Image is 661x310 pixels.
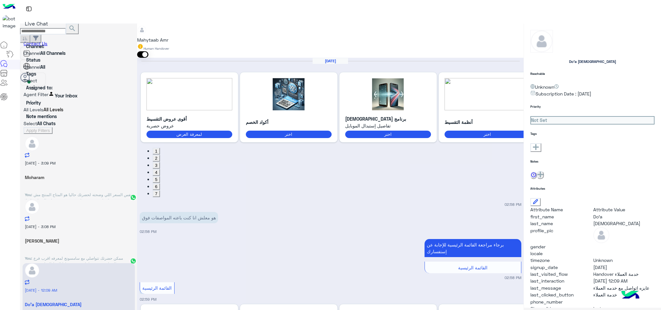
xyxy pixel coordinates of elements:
[25,288,57,293] span: [DATE] - 12:09 AM
[593,227,609,243] img: defaultAdmin.png
[25,256,31,261] span: You
[153,176,160,183] button: 5 of 3
[25,192,132,203] span: نفس السعر اللي وضحته لحضرتك حاليا هو المتاح المنتج مش عليه اي رسوم عشان سعره يتغير بزياده الضرائب...
[593,220,655,227] span: Mohei
[25,224,55,229] span: [DATE] - 3:08 PM
[593,285,655,291] span: عايزه اتواصل مع خدمه العملاء
[137,37,168,43] span: Mahytaab Amr
[66,24,79,34] button: search
[593,206,655,213] span: Attribute Value
[505,275,521,281] span: 02:58 PM
[530,59,655,65] h5: Do'a [DEMOGRAPHIC_DATA]
[142,285,172,291] span: القائمة الرئيسية
[26,100,41,105] label: Priority
[146,78,232,110] img: 2KrZgtiz2YrYtyAyLnBuZw%3D%3D.png
[246,131,332,138] button: اختر
[153,155,160,162] button: 2 of 3
[593,213,655,220] span: Do'a
[530,277,592,284] span: last_interaction
[593,250,655,257] span: null
[3,15,18,29] img: 1403182699927242
[25,136,39,151] img: defaultAdmin.png
[530,72,655,76] h6: Reachable
[153,183,160,190] button: 6 of 3
[25,301,132,308] h5: Do'a Mohei
[530,227,592,243] span: profile_pic
[26,85,53,90] label: Assigned to:
[130,258,136,264] img: WhatsApp
[530,250,592,257] span: locale
[24,127,52,134] button: Apply Filters
[246,119,332,125] p: أكواد الخصم
[530,291,592,298] span: last_clicked_button
[530,105,655,109] h6: Priority
[530,257,592,264] span: timezone
[537,172,543,177] img: add
[26,44,44,49] label: Channel:
[25,263,39,278] img: defaultAdmin.png
[530,271,592,277] span: last_visited_flow
[25,20,656,27] p: Live Chat
[530,206,592,213] span: Attribute Name
[130,194,136,201] img: WhatsApp
[140,229,156,234] span: 02:58 PM
[530,285,592,291] span: last_message
[153,162,160,169] button: 3 of 3
[593,277,655,284] span: 2025-08-18T21:09:02.247Z
[536,91,591,96] span: Subscription Date : [DATE]
[425,239,521,257] p: 18/8/2025, 2:58 PM
[146,115,232,122] p: أقوى عروض التقسيط
[140,297,156,302] span: 02:59 PM
[246,78,332,110] img: 2K7YtdmFLnBuZw%3D%3D.png
[25,200,39,214] img: defaultAdmin.png
[530,220,592,227] span: last_name
[146,122,232,129] span: عروض حصرية
[505,202,521,207] span: 02:58 PM
[530,243,592,250] span: gender
[25,237,132,244] h5: Rabab Ibrahim
[530,264,592,271] span: signup_date
[530,186,655,191] h6: Attributes
[530,213,592,220] span: first_name
[25,256,123,266] span: ممكن حضرتك تتواصلي مع سامسونج لمعرفه اقرب فرع للصيانه من 9 صباحا حتي 9 مساءا الخط الساخن : 16580
[530,84,554,90] span: Unknown
[153,190,160,197] button: 7 of 3
[593,271,655,277] span: Handover خدمة العملاء
[153,169,160,176] button: 4 of 3
[593,298,655,305] span: null
[530,298,592,305] span: phone_number
[530,132,655,136] h6: Tags
[345,122,431,129] span: تفاصيل إستبدال الموبايل
[345,115,431,122] p: برنامج [DEMOGRAPHIC_DATA]
[146,131,232,138] button: لمعرفة العرض
[530,159,655,164] h6: Notes
[345,131,431,138] button: اختر
[531,172,536,177] img: notes
[153,148,160,155] button: 1 of 3
[593,243,655,250] span: null
[26,71,36,76] label: Tags
[25,192,31,197] span: You
[144,46,169,50] small: Human Handover
[458,265,487,270] span: القائمة الرئيسية
[68,25,76,32] span: search
[25,5,33,13] img: tab
[619,284,642,307] img: hulul-logo.png
[593,291,655,298] span: خدمة العملاء
[593,257,655,264] span: Unknown
[140,212,218,223] p: 18/8/2025, 2:58 PM
[345,78,431,110] img: 2KfYs9iq2KjYr9in2YQucG5n.png
[26,114,57,119] label: Note mentions
[531,30,553,52] img: defaultAdmin.png
[313,58,348,64] h6: [DATE]
[25,174,132,181] h5: Moharam
[593,264,655,271] span: 2025-08-18T11:54:39.565Z
[445,78,530,110] img: 2KrZgtiz2YrYty5wbmc%3D.png
[445,131,530,138] button: اختر
[445,119,530,125] p: أنظمة التقسيط
[25,161,55,165] span: [DATE] - 3:09 PM
[26,57,40,63] label: Status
